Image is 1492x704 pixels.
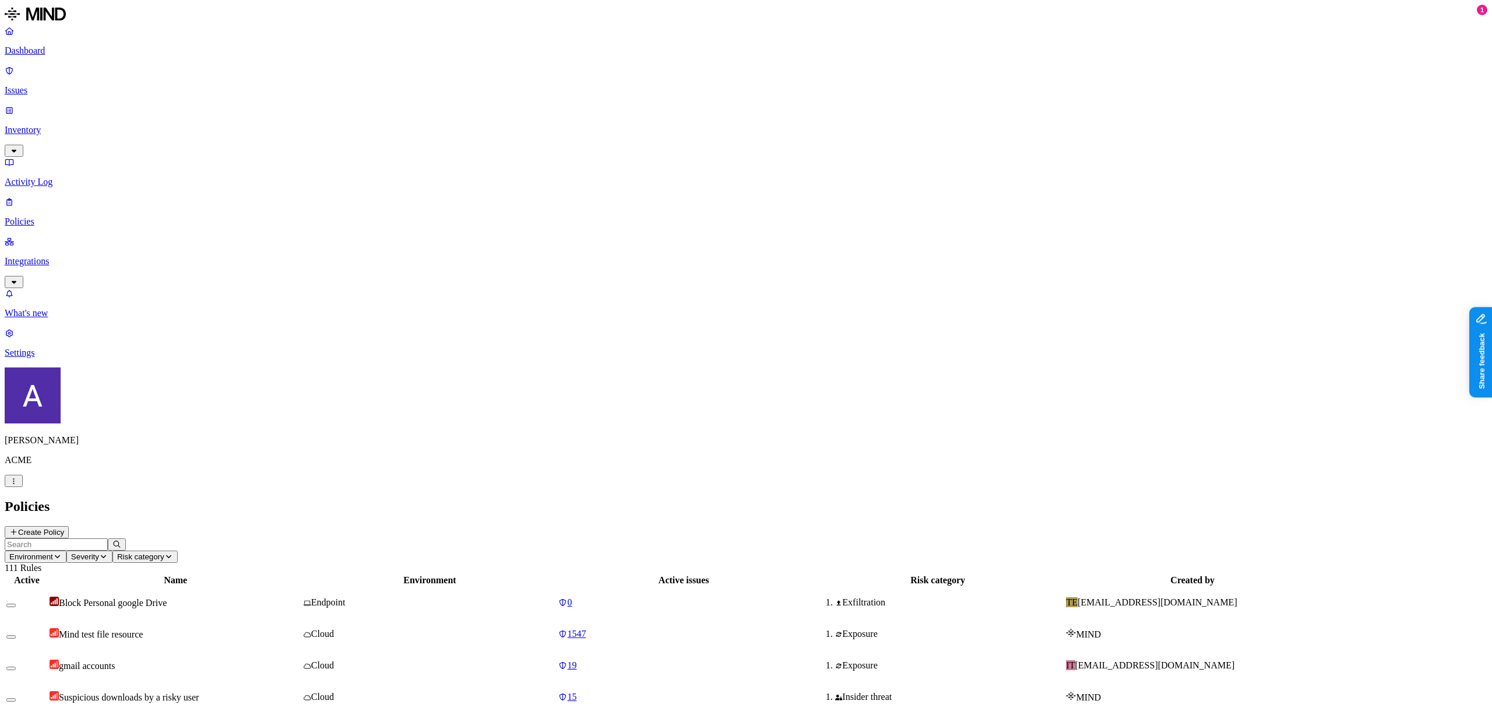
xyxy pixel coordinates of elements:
span: 19 [568,660,577,670]
span: TE [1066,597,1078,607]
a: Policies [5,197,1487,227]
img: severity-high.svg [50,628,59,638]
span: Severity [71,552,99,561]
a: Activity Log [5,157,1487,187]
span: Risk category [117,552,164,561]
p: What's new [5,308,1487,318]
a: Integrations [5,236,1487,286]
p: Settings [5,348,1487,358]
p: Issues [5,85,1487,96]
span: 111 Rules [5,563,41,573]
button: Create Policy [5,526,69,538]
img: severity-high.svg [50,691,59,701]
div: Exfiltration [835,597,1064,608]
span: Cloud [311,629,334,639]
div: Active [6,575,47,586]
img: MIND [5,5,66,23]
a: 19 [558,660,810,671]
a: Settings [5,328,1487,358]
a: 0 [558,597,810,608]
span: MIND [1076,692,1101,702]
p: ACME [5,455,1487,465]
span: MIND [1076,629,1101,639]
div: Exposure [835,629,1064,639]
a: Issues [5,65,1487,96]
a: What's new [5,288,1487,318]
div: Active issues [558,575,810,586]
img: severity-critical.svg [50,597,59,606]
div: Environment [304,575,555,586]
p: Activity Log [5,177,1487,187]
a: 15 [558,692,810,702]
span: IT [1066,660,1075,670]
span: Block Personal google Drive [59,598,167,608]
a: Dashboard [5,26,1487,56]
span: [EMAIL_ADDRESS][DOMAIN_NAME] [1078,597,1237,607]
span: Endpoint [311,597,346,607]
img: Avigail Bronznick [5,367,61,423]
div: Insider threat [835,692,1064,702]
span: 0 [568,597,572,607]
input: Search [5,538,108,551]
span: Mind test file resource [59,629,143,639]
div: Created by [1066,575,1319,586]
span: Suspicious downloads by a risky user [59,692,199,702]
div: Risk category [812,575,1064,586]
img: mind-logo-icon.svg [1066,628,1076,638]
a: Inventory [5,105,1487,155]
a: MIND [5,5,1487,26]
p: Dashboard [5,45,1487,56]
p: Policies [5,216,1487,227]
img: severity-high.svg [50,660,59,669]
span: Cloud [311,660,334,670]
div: 1 [1477,5,1487,15]
span: Cloud [311,692,334,702]
span: [EMAIL_ADDRESS][DOMAIN_NAME] [1075,660,1235,670]
p: Integrations [5,256,1487,267]
a: 1547 [558,629,810,639]
p: Inventory [5,125,1487,135]
span: Environment [9,552,53,561]
span: 15 [568,692,577,702]
img: mind-logo-icon.svg [1066,691,1076,701]
div: Exposure [835,660,1064,671]
span: gmail accounts [59,661,115,671]
h2: Policies [5,499,1487,514]
div: Name [50,575,301,586]
span: 1547 [568,629,586,639]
